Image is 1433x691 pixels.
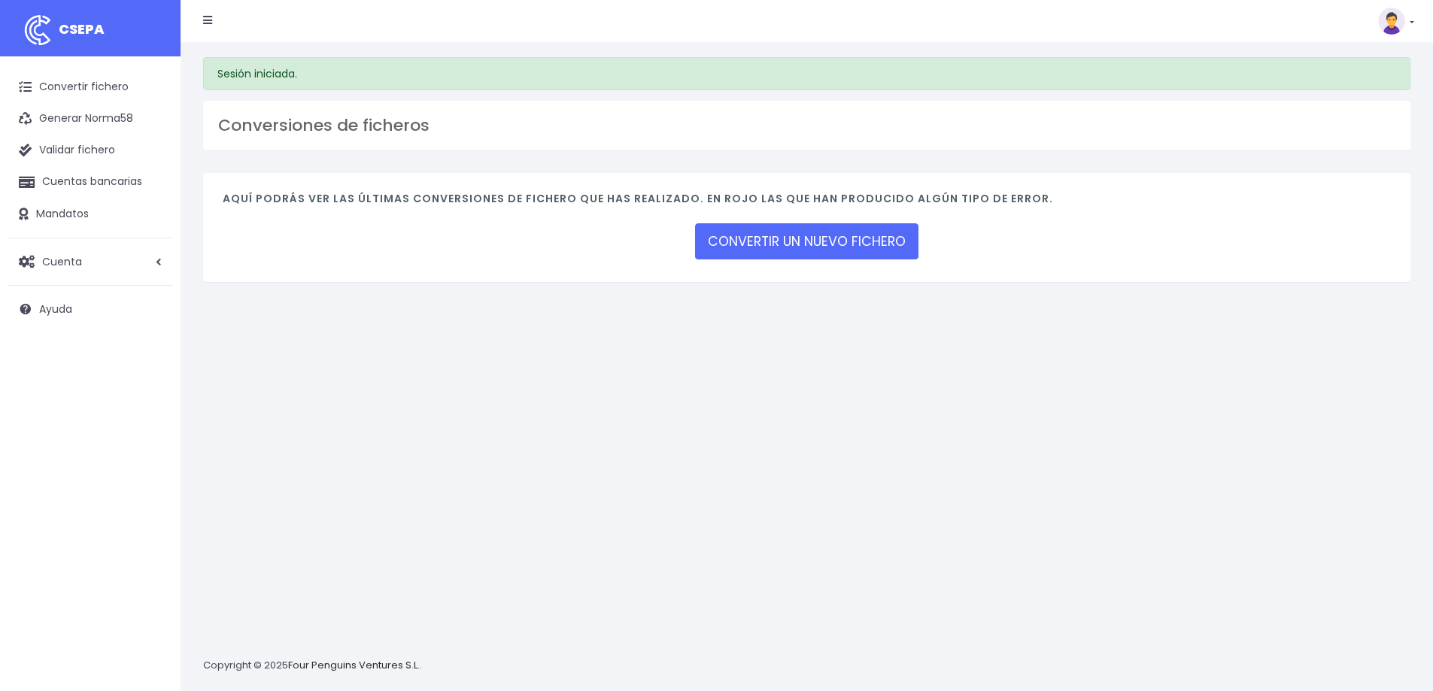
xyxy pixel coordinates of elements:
a: Convertir fichero [8,71,173,103]
a: Cuentas bancarias [8,166,173,198]
span: Cuenta [42,253,82,268]
p: Copyright © 2025 . [203,658,422,674]
div: Sesión iniciada. [203,57,1410,90]
a: Four Penguins Ventures S.L. [288,658,420,672]
span: CSEPA [59,20,105,38]
h4: Aquí podrás ver las últimas conversiones de fichero que has realizado. En rojo las que han produc... [223,192,1391,213]
h3: Conversiones de ficheros [218,116,1395,135]
a: Generar Norma58 [8,103,173,135]
a: Ayuda [8,293,173,325]
img: logo [19,11,56,49]
span: Ayuda [39,302,72,317]
a: Validar fichero [8,135,173,166]
img: profile [1378,8,1405,35]
a: CONVERTIR UN NUEVO FICHERO [695,223,918,259]
a: Mandatos [8,199,173,230]
a: Cuenta [8,246,173,277]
